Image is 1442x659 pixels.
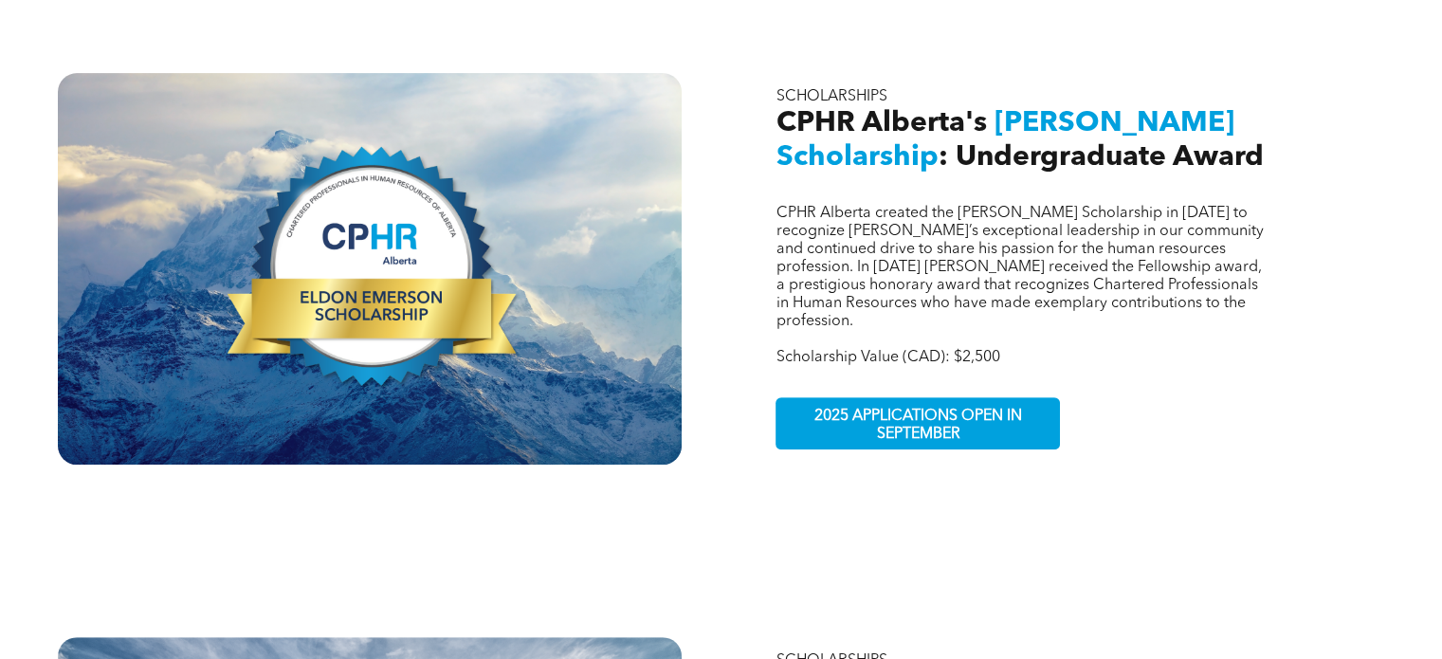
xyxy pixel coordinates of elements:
[779,398,1056,453] span: 2025 APPLICATIONS OPEN IN SEPTEMBER
[776,109,1233,172] span: [PERSON_NAME] Scholarship
[776,109,986,137] span: CPHR Alberta's
[776,89,886,104] span: SCHOLARSHIPS
[776,350,999,365] span: Scholarship Value (CAD): $2,500
[776,397,1060,449] a: 2025 APPLICATIONS OPEN IN SEPTEMBER
[938,143,1263,172] span: : Undergraduate Award
[776,206,1263,329] span: CPHR Alberta created the [PERSON_NAME] Scholarship in [DATE] to recognize [PERSON_NAME]’s excepti...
